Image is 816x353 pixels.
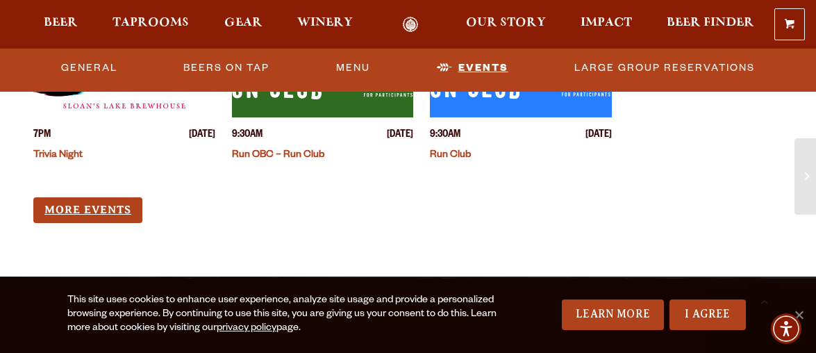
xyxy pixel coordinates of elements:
[581,17,632,28] span: Impact
[35,17,87,33] a: Beer
[67,294,515,336] div: This site uses cookies to enhance user experience, analyze site usage and provide a personalized ...
[585,129,612,143] span: [DATE]
[44,17,78,28] span: Beer
[189,129,215,143] span: [DATE]
[288,17,362,33] a: Winery
[178,52,275,84] a: Beers On Tap
[33,129,51,143] span: 7PM
[232,150,324,161] a: Run OBC – Run Club
[331,52,376,84] a: Menu
[387,129,413,143] span: [DATE]
[217,323,276,334] a: privacy policy
[33,150,83,161] a: Trivia Night
[771,313,801,344] div: Accessibility Menu
[297,17,353,28] span: Winery
[215,17,272,33] a: Gear
[667,17,754,28] span: Beer Finder
[430,150,471,161] a: Run Club
[658,17,763,33] a: Beer Finder
[569,52,760,84] a: Large Group Reservations
[33,197,142,223] a: More Events (opens in a new window)
[224,17,263,28] span: Gear
[103,17,198,33] a: Taprooms
[669,299,746,330] a: I Agree
[232,129,263,143] span: 9:30AM
[385,17,437,33] a: Odell Home
[562,299,664,330] a: Learn More
[113,17,189,28] span: Taprooms
[56,52,123,84] a: General
[430,129,460,143] span: 9:30AM
[466,17,546,28] span: Our Story
[572,17,641,33] a: Impact
[431,52,514,84] a: Events
[457,17,555,33] a: Our Story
